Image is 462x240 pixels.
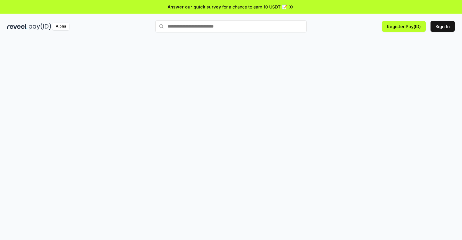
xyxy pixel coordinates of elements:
[431,21,455,32] button: Sign In
[52,23,69,30] div: Alpha
[29,23,51,30] img: pay_id
[222,4,287,10] span: for a chance to earn 10 USDT 📝
[168,4,221,10] span: Answer our quick survey
[7,23,28,30] img: reveel_dark
[382,21,426,32] button: Register Pay(ID)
